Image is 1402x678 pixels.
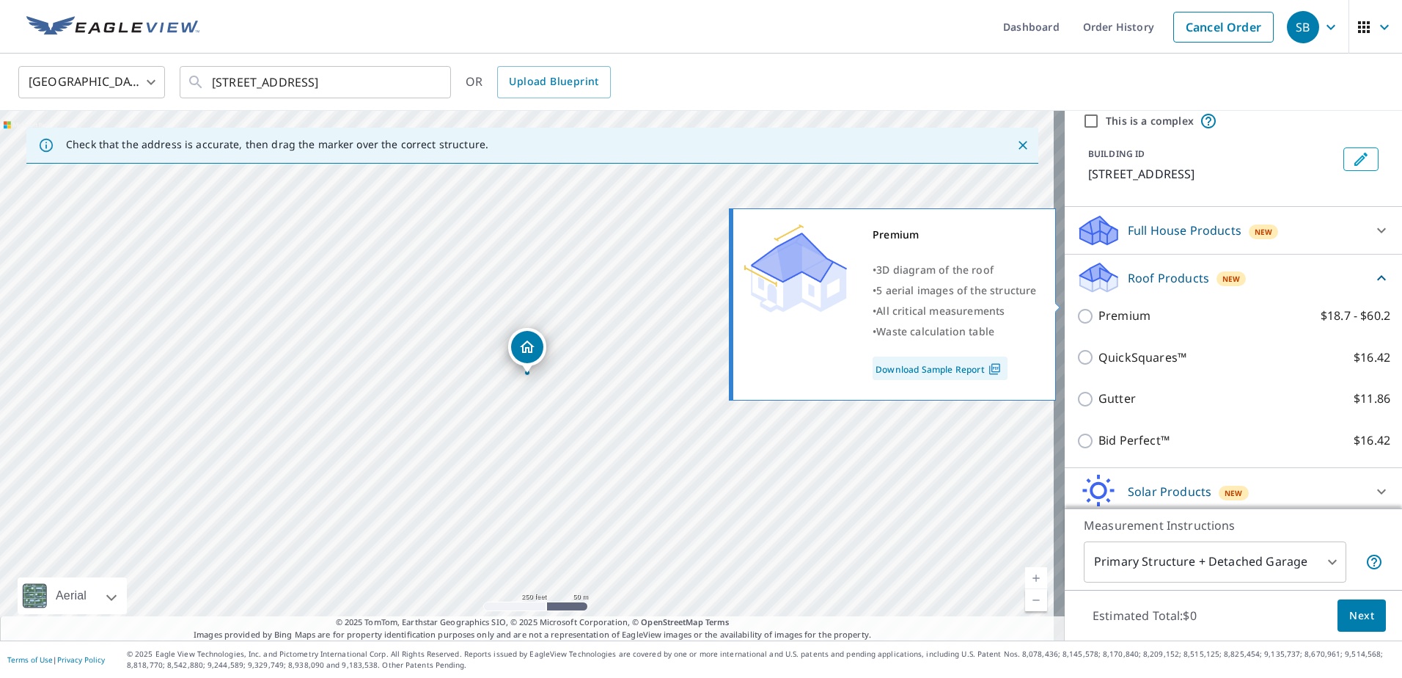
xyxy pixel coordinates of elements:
label: This is a complex [1106,114,1194,128]
a: Cancel Order [1173,12,1274,43]
div: Primary Structure + Detached Garage [1084,542,1346,583]
p: Estimated Total: $0 [1081,599,1208,632]
button: Next [1337,599,1386,633]
span: New [1225,487,1243,499]
div: • [873,301,1037,321]
a: Upload Blueprint [497,66,610,98]
span: New [1255,226,1273,238]
a: OpenStreetMap [641,616,702,627]
a: Current Level 17, Zoom Out [1025,589,1047,611]
p: $11.86 [1354,390,1390,408]
div: Solar ProductsNew [1076,474,1390,509]
a: Terms of Use [7,655,53,665]
div: Roof ProductsNew [1076,260,1390,295]
span: Next [1349,607,1374,625]
p: $16.42 [1354,431,1390,450]
div: • [873,280,1037,301]
img: EV Logo [26,16,199,38]
p: $18.7 - $60.2 [1321,307,1390,325]
p: Bid Perfect™ [1098,431,1170,450]
p: Roof Products [1128,269,1209,287]
p: Measurement Instructions [1084,517,1383,534]
p: Premium [1098,307,1150,325]
p: QuickSquares™ [1098,349,1186,367]
a: Privacy Policy [57,655,105,665]
button: Edit building 1 [1343,147,1379,171]
div: Dropped pin, building 1, Residential property, 20 Country Ct Woodbridge, CT 06525 [508,328,546,373]
div: SB [1287,11,1319,43]
p: Full House Products [1128,222,1241,239]
div: Premium [873,225,1037,245]
p: | [7,655,105,664]
p: Gutter [1098,390,1136,408]
p: Solar Products [1128,483,1211,500]
div: Full House ProductsNew [1076,213,1390,248]
div: OR [466,66,611,98]
input: Search by address or latitude-longitude [212,62,421,103]
img: Pdf Icon [985,362,1005,376]
p: © 2025 Eagle View Technologies, Inc. and Pictometry International Corp. All Rights Reserved. Repo... [127,649,1395,671]
div: Aerial [18,577,127,614]
span: 5 aerial images of the structure [876,283,1036,297]
p: $16.42 [1354,349,1390,367]
span: © 2025 TomTom, Earthstar Geographics SIO, © 2025 Microsoft Corporation, © [336,616,730,629]
span: Upload Blueprint [509,73,598,91]
span: 3D diagram of the roof [876,263,994,277]
div: • [873,321,1037,342]
a: Current Level 17, Zoom In [1025,567,1047,589]
span: Waste calculation table [876,324,994,338]
p: Check that the address is accurate, then drag the marker over the correct structure. [66,138,488,151]
a: Terms [705,616,730,627]
div: [GEOGRAPHIC_DATA] [18,62,165,103]
a: Download Sample Report [873,357,1008,380]
p: BUILDING ID [1088,147,1145,160]
img: Premium [744,225,847,313]
span: All critical measurements [876,304,1005,318]
button: Close [1013,136,1032,155]
div: Aerial [51,577,91,614]
span: New [1222,273,1241,285]
div: • [873,260,1037,280]
p: [STREET_ADDRESS] [1088,165,1337,183]
span: Your report will include the primary structure and a detached garage if one exists. [1365,553,1383,571]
